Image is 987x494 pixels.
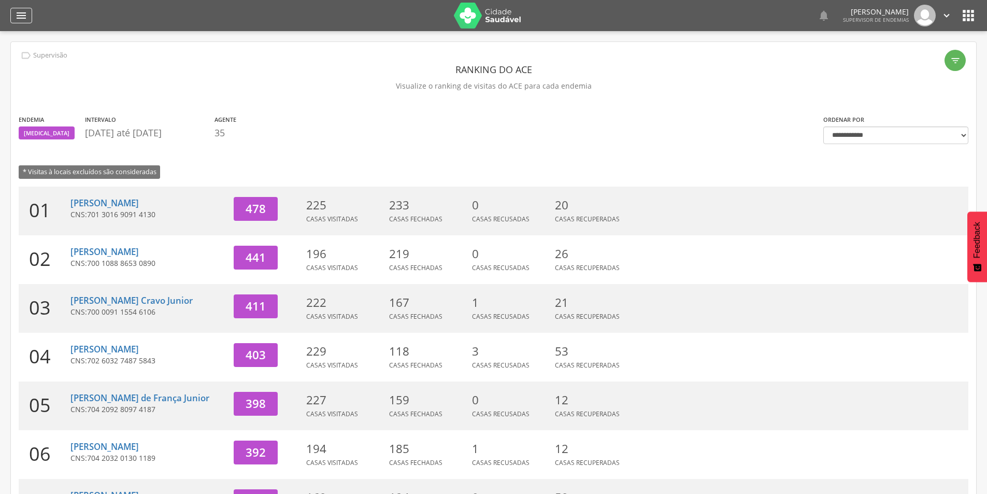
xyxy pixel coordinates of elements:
p: 20 [555,197,633,214]
p: 0 [472,392,550,408]
div: Filtro [945,50,966,71]
span: Casas Visitadas [306,312,358,321]
i:  [960,7,977,24]
a: [PERSON_NAME] [70,441,139,453]
p: CNS: [70,258,226,269]
span: 441 [246,249,266,265]
span: Casas Recusadas [472,312,530,321]
span: Casas Visitadas [306,263,358,272]
p: 1 [472,294,550,311]
p: 167 [389,294,467,311]
p: Visualize o ranking de visitas do ACE para cada endemia [19,79,968,93]
p: 185 [389,441,467,457]
span: Casas Fechadas [389,410,442,418]
a: [PERSON_NAME] [70,343,139,355]
i:  [20,50,32,61]
span: Casas Recuperadas [555,215,620,223]
span: 702 6032 7487 5843 [87,356,155,365]
a: [PERSON_NAME] [70,197,139,209]
a: [PERSON_NAME] [70,246,139,258]
div: 05 [19,382,70,430]
span: Casas Fechadas [389,215,442,223]
span: 700 1088 8653 0890 [87,258,155,268]
span: Casas Visitadas [306,458,358,467]
p: 12 [555,441,633,457]
span: Supervisor de Endemias [843,16,909,23]
p: CNS: [70,453,226,463]
p: 229 [306,343,384,360]
a:  [10,8,32,23]
span: [MEDICAL_DATA] [24,129,69,137]
span: Casas Visitadas [306,361,358,370]
span: * Visitas à locais excluídos são consideradas [19,165,160,178]
p: CNS: [70,356,226,366]
p: CNS: [70,209,226,220]
a: [PERSON_NAME] Cravo Junior [70,294,193,306]
span: Casas Recuperadas [555,410,620,418]
header: Ranking do ACE [19,60,968,79]
p: Supervisão [33,51,67,60]
span: 392 [246,444,266,460]
span: Casas Visitadas [306,215,358,223]
p: 227 [306,392,384,408]
span: Casas Recusadas [472,263,530,272]
span: Casas Fechadas [389,361,442,370]
p: 222 [306,294,384,311]
span: Feedback [972,222,982,258]
div: 06 [19,430,70,479]
span: Casas Fechadas [389,263,442,272]
p: CNS: [70,404,226,415]
div: 02 [19,235,70,284]
i:  [15,9,27,22]
span: Casas Recusadas [472,361,530,370]
a: [PERSON_NAME] de França Junior [70,392,209,404]
p: [DATE] até [DATE] [85,126,209,140]
label: Ordenar por [823,116,864,124]
span: Casas Recusadas [472,215,530,223]
span: Casas Fechadas [389,458,442,467]
label: Endemia [19,116,44,124]
p: [PERSON_NAME] [843,8,909,16]
p: 53 [555,343,633,360]
span: Casas Recuperadas [555,312,620,321]
p: 159 [389,392,467,408]
p: 0 [472,197,550,214]
p: 3 [472,343,550,360]
span: 700 0091 1554 6106 [87,307,155,317]
div: 03 [19,284,70,333]
p: 194 [306,441,384,457]
span: Casas Recuperadas [555,263,620,272]
p: 21 [555,294,633,311]
label: Intervalo [85,116,116,124]
span: 701 3016 9091 4130 [87,209,155,219]
a:  [941,5,952,26]
i:  [941,10,952,21]
span: Casas Recusadas [472,458,530,467]
span: 478 [246,201,266,217]
p: 0 [472,246,550,262]
i:  [950,55,961,66]
div: 01 [19,187,70,235]
span: 704 2092 8097 4187 [87,404,155,414]
span: Casas Recusadas [472,410,530,418]
p: 196 [306,246,384,262]
span: Casas Visitadas [306,410,358,418]
span: 398 [246,396,266,412]
p: CNS: [70,307,226,317]
div: 04 [19,333,70,382]
span: 411 [246,298,266,314]
p: 26 [555,246,633,262]
p: 1 [472,441,550,457]
p: 35 [214,126,236,140]
p: 233 [389,197,467,214]
span: Casas Fechadas [389,312,442,321]
p: 225 [306,197,384,214]
p: 219 [389,246,467,262]
span: Casas Recuperadas [555,361,620,370]
span: 403 [246,347,266,363]
a:  [818,5,830,26]
p: 12 [555,392,633,408]
p: 118 [389,343,467,360]
i:  [818,9,830,22]
span: 704 2032 0130 1189 [87,453,155,463]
